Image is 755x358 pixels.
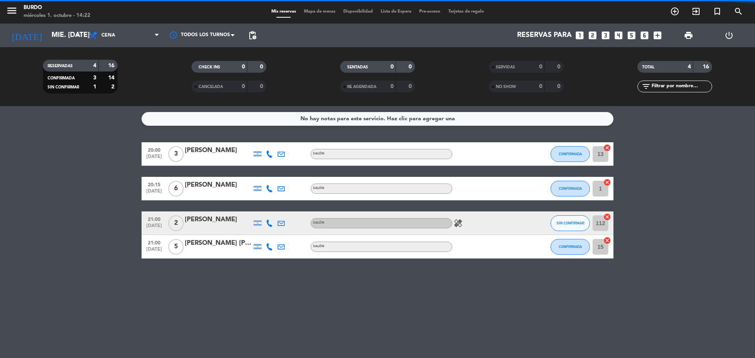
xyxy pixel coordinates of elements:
span: SIN CONFIRMAR [48,85,79,89]
span: print [684,31,693,40]
strong: 0 [260,84,265,89]
span: [DATE] [144,223,164,232]
i: menu [6,5,18,17]
span: SERVIDAS [496,65,515,69]
span: RESERVADAS [48,64,73,68]
div: [PERSON_NAME] [185,180,252,190]
span: TOTAL [642,65,654,69]
i: cancel [603,144,611,152]
span: Reservas para [517,31,572,39]
i: looks_two [587,30,598,40]
strong: 0 [409,64,413,70]
span: Mapa de mesas [300,9,339,14]
span: CHECK INS [199,65,220,69]
i: looks_one [575,30,585,40]
button: CONFIRMADA [551,239,590,255]
span: SENTADAS [347,65,368,69]
span: SALÓN [313,152,324,155]
i: [DATE] [6,27,48,44]
i: looks_6 [639,30,650,40]
span: CONFIRMADA [48,76,75,80]
button: SIN CONFIRMAR [551,215,590,231]
span: 6 [168,181,184,196]
strong: 0 [539,84,542,89]
strong: 0 [242,84,245,89]
span: 5 [168,239,184,255]
span: [DATE] [144,154,164,163]
strong: 3 [93,75,96,81]
span: CONFIRMADA [559,152,582,156]
i: looks_3 [600,30,611,40]
strong: 14 [108,75,116,81]
strong: 0 [390,64,394,70]
span: SALÓN [313,221,324,224]
i: cancel [603,178,611,186]
span: CONFIRMADA [559,186,582,191]
i: arrow_drop_down [73,31,83,40]
span: [DATE] [144,247,164,256]
div: [PERSON_NAME] [185,145,252,156]
strong: 4 [688,64,691,70]
span: SALÓN [313,187,324,190]
strong: 0 [557,84,562,89]
strong: 2 [111,84,116,90]
div: Burdo [24,4,90,12]
span: Tarjetas de regalo [444,9,488,14]
strong: 0 [539,64,542,70]
i: filter_list [641,82,651,91]
strong: 0 [242,64,245,70]
i: search [734,7,743,16]
i: looks_4 [613,30,624,40]
div: [PERSON_NAME] [185,215,252,225]
div: LOG OUT [709,24,749,47]
strong: 0 [260,64,265,70]
strong: 16 [108,63,116,68]
i: cancel [603,237,611,244]
span: Mis reservas [267,9,300,14]
button: CONFIRMADA [551,181,590,196]
strong: 4 [93,63,96,68]
i: power_settings_new [724,31,734,40]
span: CONFIRMADA [559,244,582,249]
span: 20:00 [144,145,164,154]
span: 3 [168,146,184,162]
div: miércoles 1. octubre - 14:22 [24,12,90,20]
i: cancel [603,213,611,221]
i: turned_in_not [713,7,722,16]
span: NO SHOW [496,85,516,89]
span: SALÓN [313,245,324,248]
span: Lista de Espera [377,9,415,14]
span: 21:00 [144,238,164,247]
span: pending_actions [248,31,257,40]
i: healing [453,218,463,228]
strong: 0 [557,64,562,70]
strong: 0 [390,84,394,89]
div: [PERSON_NAME] [PERSON_NAME] [185,238,252,248]
span: RE AGENDADA [347,85,376,89]
button: CONFIRMADA [551,146,590,162]
button: menu [6,5,18,19]
span: Pre-acceso [415,9,444,14]
div: No hay notas para este servicio. Haz clic para agregar una [300,114,455,123]
span: 21:00 [144,214,164,223]
span: Disponibilidad [339,9,377,14]
span: SIN CONFIRMAR [556,221,584,225]
span: 2 [168,215,184,231]
input: Filtrar por nombre... [651,82,712,91]
i: looks_5 [626,30,637,40]
span: Cena [101,33,115,38]
strong: 0 [409,84,413,89]
i: exit_to_app [691,7,701,16]
span: 20:15 [144,180,164,189]
span: CANCELADA [199,85,223,89]
i: add_box [652,30,663,40]
i: add_circle_outline [670,7,679,16]
span: [DATE] [144,189,164,198]
strong: 16 [703,64,711,70]
strong: 1 [93,84,96,90]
